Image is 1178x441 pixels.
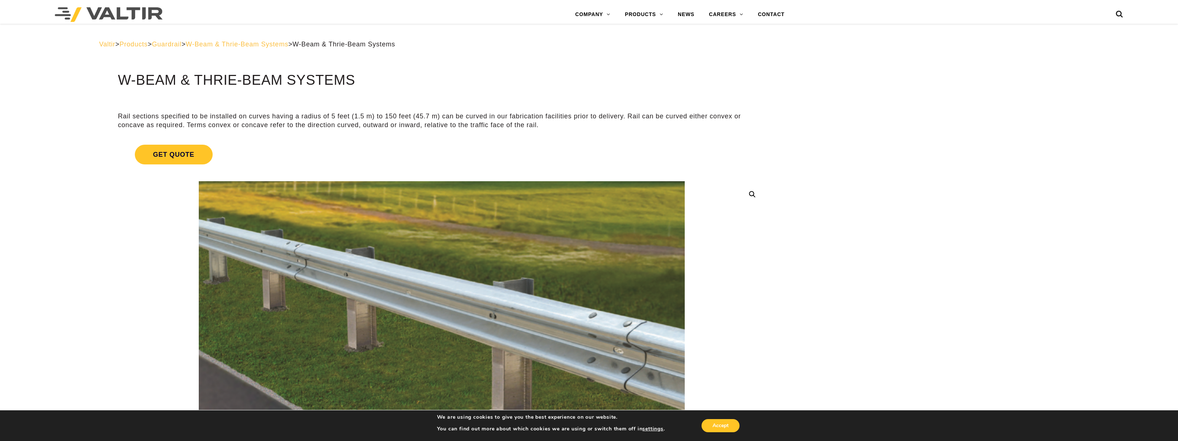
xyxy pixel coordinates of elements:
[135,145,213,164] span: Get Quote
[670,7,702,22] a: NEWS
[119,41,148,48] a: Products
[617,7,670,22] a: PRODUCTS
[642,426,663,432] button: settings
[437,426,665,432] p: You can find out more about which cookies we are using or switch them off in .
[702,7,750,22] a: CAREERS
[118,73,766,88] h1: W-Beam & Thrie-Beam Systems
[437,414,665,421] p: We are using cookies to give you the best experience on our website.
[293,41,395,48] span: W-Beam & Thrie-Beam Systems
[99,40,1079,49] div: > > > >
[55,7,163,22] img: Valtir
[750,7,792,22] a: CONTACT
[702,419,740,432] button: Accept
[186,41,288,48] a: W-Beam & Thrie-Beam Systems
[99,41,115,48] a: Valtir
[118,112,766,129] p: Rail sections specified to be installed on curves having a radius of 5 feet (1.5 m) to 150 feet (...
[152,41,182,48] a: Guardrail
[568,7,617,22] a: COMPANY
[118,136,766,173] a: Get Quote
